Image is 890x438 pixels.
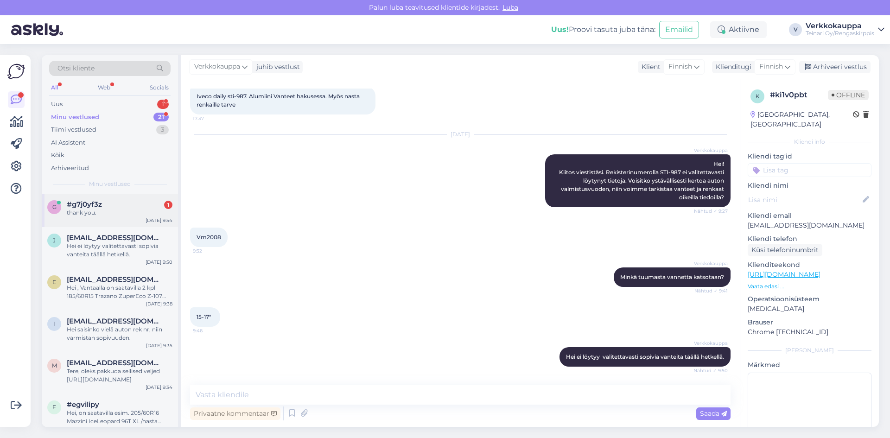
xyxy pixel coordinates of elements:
div: [DATE] 9:54 [146,217,172,224]
img: Askly Logo [7,63,25,80]
span: j [53,237,56,244]
a: [URL][DOMAIN_NAME] [748,270,820,279]
span: Hei! Kiitos viestistäsi. Rekisterinumerolla STI-987 ei valitettavasti löytynyt tietoja. Voisitko ... [559,160,725,201]
span: 9:46 [193,327,228,334]
div: Web [96,82,112,94]
div: 3 [156,125,169,134]
p: Klienditeekond [748,260,871,270]
div: [GEOGRAPHIC_DATA], [GEOGRAPHIC_DATA] [750,110,853,129]
span: elisa.jussikainen@gmail.com [67,275,163,284]
span: Nähtud ✓ 9:41 [693,287,728,294]
span: Nähtud ✓ 9:50 [693,367,728,374]
div: Hei saisinko vielä auton rek nr, niin varmistan sopivuuden. [67,325,172,342]
span: Vm2008 [197,234,221,241]
p: Chrome [TECHNICAL_ID] [748,327,871,337]
span: m [52,362,57,369]
span: e [52,404,56,411]
div: 21 [153,113,169,122]
span: ismob@gmx.com [67,317,163,325]
span: jyritirroniemi@gmail.com [67,234,163,242]
span: Verkkokauppa [693,147,728,154]
span: Saada [700,409,727,418]
span: Minu vestlused [89,180,131,188]
div: Klienditugi [712,62,751,72]
span: Otsi kliente [57,63,95,73]
span: #g7j0yf3z [67,200,102,209]
span: k [756,93,760,100]
span: Hei ei löytyy valitettavasti sopivia vanteita täällä hetkellä. [566,353,724,360]
span: 15-17" [197,313,211,320]
span: Iveco daily sti-987. Alumiini Vanteet hakusessa. Myös nasta renkaille tarve [197,93,361,108]
div: Tiimi vestlused [51,125,96,134]
span: Nähtud ✓ 9:27 [693,208,728,215]
div: Teinari Oy/Rengaskirppis [806,30,874,37]
p: Brauser [748,317,871,327]
div: [DATE] 16:01 [145,425,172,432]
p: [MEDICAL_DATA] [748,304,871,314]
div: Uus [51,100,63,109]
div: juhib vestlust [253,62,300,72]
div: Arhiveeri vestlus [799,61,871,73]
div: Arhiveeritud [51,164,89,173]
div: Tere, oleks pakkuda sellised veljed [URL][DOMAIN_NAME] [67,367,172,384]
span: g [52,203,57,210]
p: [EMAIL_ADDRESS][DOMAIN_NAME] [748,221,871,230]
input: Lisa nimi [748,195,861,205]
span: #egvilipy [67,400,99,409]
div: [DATE] 9:34 [146,384,172,391]
p: Kliendi nimi [748,181,871,190]
div: Verkkokauppa [806,22,874,30]
div: Küsi telefoninumbrit [748,244,822,256]
div: Minu vestlused [51,113,99,122]
div: 1 [157,100,169,109]
span: Finnish [759,62,783,72]
span: Minkä tuumasta vannetta katsotaan? [620,273,724,280]
p: Kliendi telefon [748,234,871,244]
div: Klient [638,62,661,72]
span: e [52,279,56,286]
div: All [49,82,60,94]
div: [PERSON_NAME] [748,346,871,355]
p: Kliendi tag'id [748,152,871,161]
div: thank you. [67,209,172,217]
div: 1 [164,201,172,209]
button: Emailid [659,21,699,38]
div: Hei , Vantaalla on saatavilla 2 kpl 185/60R15 Trazano ZuperEco Z-107 84H D, B 70dB/ kesä [URL][DO... [67,284,172,300]
span: Verkkokauppa [693,340,728,347]
div: Socials [148,82,171,94]
div: V [789,23,802,36]
p: Kliendi email [748,211,871,221]
span: Finnish [668,62,692,72]
span: i [53,320,55,327]
span: 9:32 [193,248,228,254]
div: Proovi tasuta juba täna: [551,24,655,35]
span: Verkkokauppa [693,260,728,267]
a: VerkkokauppaTeinari Oy/Rengaskirppis [806,22,884,37]
span: 17:37 [193,115,228,122]
div: Kliendi info [748,138,871,146]
div: Privaatne kommentaar [190,407,280,420]
span: Luba [500,3,521,12]
b: Uus! [551,25,569,34]
p: Vaata edasi ... [748,282,871,291]
div: [DATE] 9:35 [146,342,172,349]
div: Aktiivne [710,21,767,38]
span: marek.pinn80@icloud.com [67,359,163,367]
div: Kõik [51,151,64,160]
input: Lisa tag [748,163,871,177]
div: [DATE] [190,130,731,139]
p: Märkmed [748,360,871,370]
span: Verkkokauppa [194,62,240,72]
div: [DATE] 9:38 [146,300,172,307]
div: Hei, on saatavilla esim. 205/60R16 Mazzini IceLeopard 96T XL /nasta 95,00€/kpl [URL][DOMAIN_NAME]... [67,409,172,425]
div: Hei ei löytyy valitettavasti sopivia vanteita täällä hetkellä. [67,242,172,259]
div: # ki1v0pbt [770,89,828,101]
p: Operatsioonisüsteem [748,294,871,304]
span: Offline [828,90,869,100]
div: [DATE] 9:50 [146,259,172,266]
div: AI Assistent [51,138,85,147]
